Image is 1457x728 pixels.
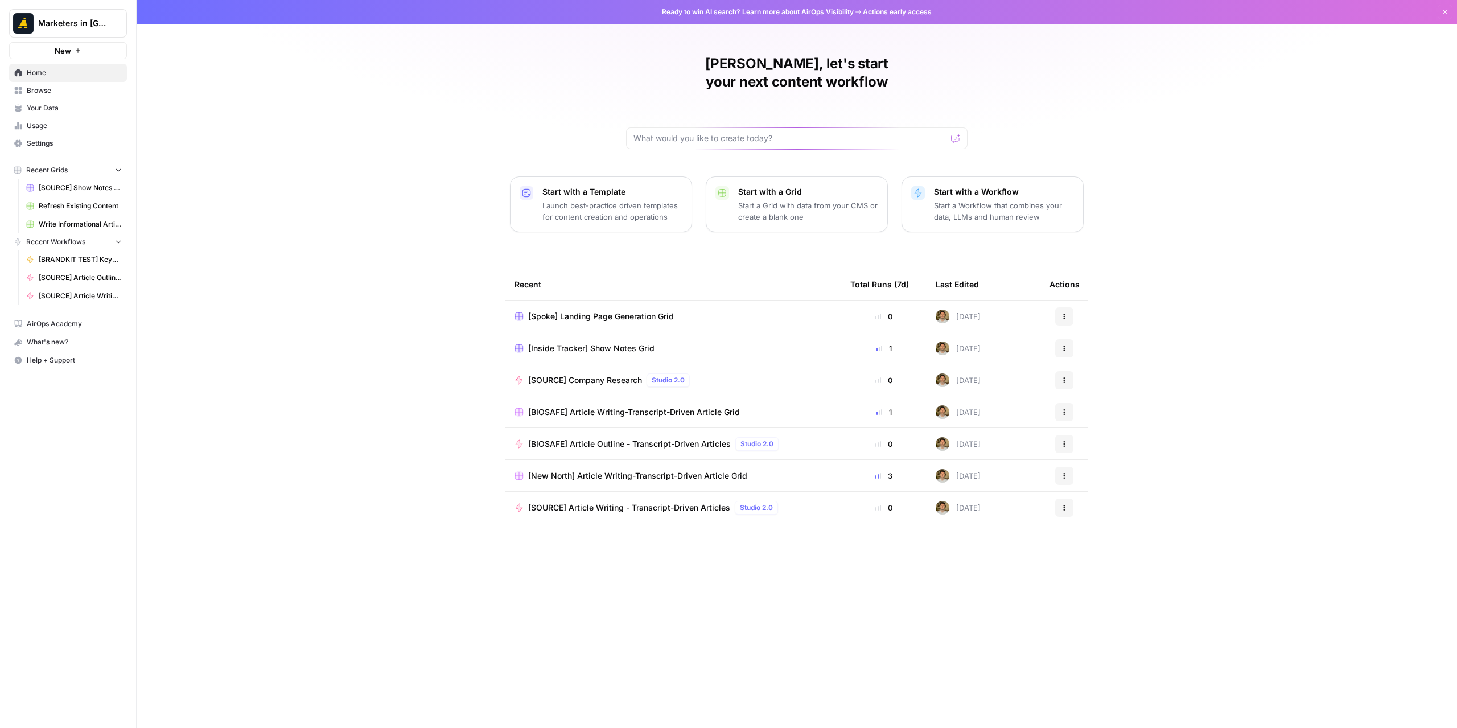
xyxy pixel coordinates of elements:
a: [BRANDKIT TEST] Keyword-Driven Article: Content Brief [21,250,127,269]
img: 5zyzjh3tw4s3l6pe5wy4otrd1hyg [936,342,949,355]
button: Recent Grids [9,162,127,179]
div: [DATE] [936,469,981,483]
a: Learn more [742,7,780,16]
span: [BRANDKIT TEST] Keyword-Driven Article: Content Brief [39,254,122,265]
div: [DATE] [936,310,981,323]
span: Actions early access [863,7,932,17]
span: [SOURCE] Article Writing - Transcript-Driven Articles [39,291,122,301]
span: Studio 2.0 [740,439,773,449]
div: [DATE] [936,342,981,355]
span: Your Data [27,103,122,113]
div: 0 [850,502,917,513]
span: Help + Support [27,355,122,365]
img: 5zyzjh3tw4s3l6pe5wy4otrd1hyg [936,373,949,387]
div: 3 [850,470,917,482]
span: Ready to win AI search? about AirOps Visibility [662,7,854,17]
input: What would you like to create today? [633,133,946,144]
span: Usage [27,121,122,131]
a: Usage [9,117,127,135]
p: Launch best-practice driven templates for content creation and operations [542,200,682,223]
a: [SOURCE] Show Notes Grid [21,179,127,197]
span: Marketers in [GEOGRAPHIC_DATA] [38,18,107,29]
div: [DATE] [936,437,981,451]
span: AirOps Academy [27,319,122,329]
a: [Inside Tracker] Show Notes Grid [515,343,832,354]
span: Home [27,68,122,78]
img: 5zyzjh3tw4s3l6pe5wy4otrd1hyg [936,437,949,451]
p: Start with a Grid [738,186,878,198]
span: [New North] Article Writing-Transcript-Driven Article Grid [528,470,747,482]
span: [SOURCE] Article Writing - Transcript-Driven Articles [528,502,730,513]
a: [BIOSAFE] Article Writing-Transcript-Driven Article Grid [515,406,832,418]
div: [DATE] [936,373,981,387]
div: Actions [1049,269,1080,300]
img: 5zyzjh3tw4s3l6pe5wy4otrd1hyg [936,405,949,419]
div: 0 [850,375,917,386]
span: [BIOSAFE] Article Outline - Transcript-Driven Articles [528,438,731,450]
div: [DATE] [936,501,981,515]
span: Studio 2.0 [740,503,773,513]
button: Recent Workflows [9,233,127,250]
button: Start with a TemplateLaunch best-practice driven templates for content creation and operations [510,176,692,232]
a: [BIOSAFE] Article Outline - Transcript-Driven ArticlesStudio 2.0 [515,437,832,451]
a: Write Informational Article [21,215,127,233]
button: Start with a GridStart a Grid with data from your CMS or create a blank one [706,176,888,232]
a: Settings [9,134,127,153]
span: [SOURCE] Article Outline - Transcript-Driven Articles [39,273,122,283]
span: New [55,45,71,56]
button: Workspace: Marketers in Demand [9,9,127,38]
span: Recent Workflows [26,237,85,247]
a: [SOURCE] Article Writing - Transcript-Driven Articles [21,287,127,305]
button: New [9,42,127,59]
a: Refresh Existing Content [21,197,127,215]
a: Your Data [9,99,127,117]
img: 5zyzjh3tw4s3l6pe5wy4otrd1hyg [936,310,949,323]
div: What's new? [10,334,126,351]
a: Home [9,64,127,82]
span: Browse [27,85,122,96]
a: [SOURCE] Company ResearchStudio 2.0 [515,373,832,387]
button: What's new? [9,333,127,351]
img: 5zyzjh3tw4s3l6pe5wy4otrd1hyg [936,469,949,483]
span: Refresh Existing Content [39,201,122,211]
span: [Spoke] Landing Page Generation Grid [528,311,674,322]
div: 1 [850,406,917,418]
button: Start with a WorkflowStart a Workflow that combines your data, LLMs and human review [902,176,1084,232]
p: Start with a Workflow [934,186,1074,198]
div: 1 [850,343,917,354]
span: [Inside Tracker] Show Notes Grid [528,343,655,354]
div: Last Edited [936,269,979,300]
a: [SOURCE] Article Outline - Transcript-Driven Articles [21,269,127,287]
div: 0 [850,311,917,322]
p: Start a Grid with data from your CMS or create a blank one [738,200,878,223]
div: [DATE] [936,405,981,419]
button: Help + Support [9,351,127,369]
img: 5zyzjh3tw4s3l6pe5wy4otrd1hyg [936,501,949,515]
span: [SOURCE] Show Notes Grid [39,183,122,193]
a: Browse [9,81,127,100]
span: Recent Grids [26,165,68,175]
span: Settings [27,138,122,149]
h1: [PERSON_NAME], let's start your next content workflow [626,55,968,91]
div: 0 [850,438,917,450]
a: AirOps Academy [9,315,127,333]
span: [SOURCE] Company Research [528,375,642,386]
span: Write Informational Article [39,219,122,229]
a: [New North] Article Writing-Transcript-Driven Article Grid [515,470,832,482]
div: Total Runs (7d) [850,269,909,300]
span: Studio 2.0 [652,375,685,385]
a: [SOURCE] Article Writing - Transcript-Driven ArticlesStudio 2.0 [515,501,832,515]
span: [BIOSAFE] Article Writing-Transcript-Driven Article Grid [528,406,740,418]
img: Marketers in Demand Logo [13,13,34,34]
div: Recent [515,269,832,300]
p: Start with a Template [542,186,682,198]
p: Start a Workflow that combines your data, LLMs and human review [934,200,1074,223]
a: [Spoke] Landing Page Generation Grid [515,311,832,322]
